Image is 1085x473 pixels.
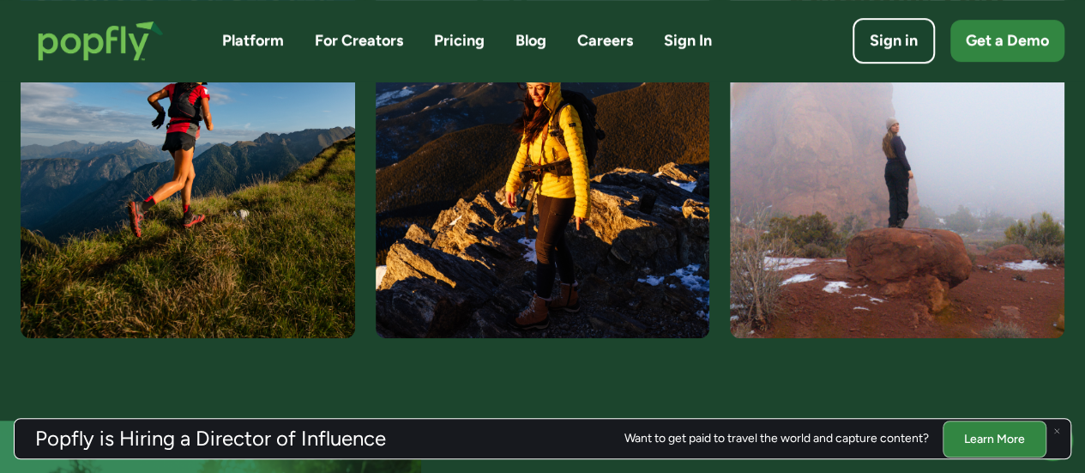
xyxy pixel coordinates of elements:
h3: Popfly is Hiring a Director of Influence [35,428,386,449]
a: Blog [515,30,546,52]
div: Sign in [870,30,918,52]
a: Get a Demo [950,20,1064,62]
div: Get a Demo [966,30,1049,52]
a: Careers [577,30,633,52]
a: home [21,3,181,78]
a: Platform [222,30,284,52]
a: Learn More [943,420,1046,457]
a: Pricing [434,30,485,52]
div: Want to get paid to travel the world and capture content? [624,432,929,446]
a: For Creators [315,30,403,52]
a: Sign in [853,18,935,64]
a: Sign In [664,30,712,52]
